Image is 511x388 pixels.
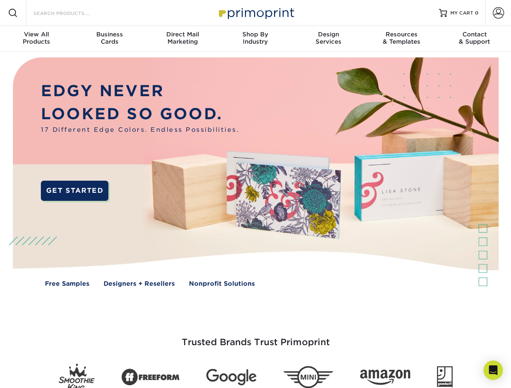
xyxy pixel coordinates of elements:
span: Design [292,31,365,38]
span: Contact [438,31,511,38]
span: 17 Different Edge Colors. Endless Possibilities. [41,125,239,135]
img: Primoprint [215,4,296,21]
img: Google [206,369,257,386]
img: Amazon [360,370,410,385]
div: Marketing [146,31,219,45]
span: Direct Mail [146,31,219,38]
div: Open Intercom Messenger [483,361,503,380]
a: Free Samples [45,279,89,289]
div: Cards [73,31,146,45]
span: Business [73,31,146,38]
span: Shop By [219,31,292,38]
span: MY CART [450,10,473,17]
div: Services [292,31,365,45]
span: Resources [365,31,438,38]
p: EDGY NEVER [41,80,239,103]
a: BusinessCards [73,26,146,52]
p: LOOKED SO GOOD. [41,103,239,126]
a: Resources& Templates [365,26,438,52]
a: Contact& Support [438,26,511,52]
a: Shop ByIndustry [219,26,292,52]
a: DesignServices [292,26,365,52]
a: Direct MailMarketing [146,26,219,52]
div: & Templates [365,31,438,45]
a: GET STARTED [41,181,108,201]
a: Nonprofit Solutions [189,279,255,289]
span: 0 [475,10,479,16]
input: SEARCH PRODUCTS..... [33,8,112,18]
div: Industry [219,31,292,45]
img: Goodwill [437,366,453,388]
h3: Trusted Brands Trust Primoprint [19,318,492,357]
a: Designers + Resellers [104,279,175,289]
div: & Support [438,31,511,45]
